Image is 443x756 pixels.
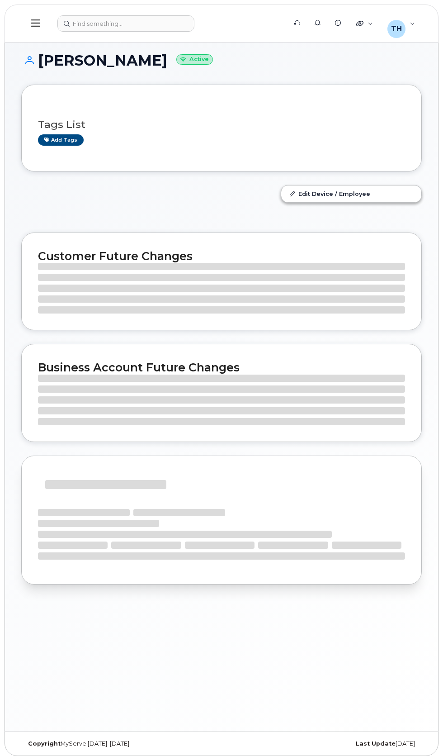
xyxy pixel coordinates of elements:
h1: [PERSON_NAME] [21,52,422,68]
h3: Tags List [38,119,405,130]
div: MyServe [DATE]–[DATE] [21,740,221,747]
a: Add tags [38,134,84,146]
div: [DATE] [221,740,422,747]
h2: Customer Future Changes [38,249,405,263]
strong: Copyright [28,740,61,747]
small: Active [176,54,213,65]
h2: Business Account Future Changes [38,361,405,374]
strong: Last Update [356,740,396,747]
a: Edit Device / Employee [281,185,421,202]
